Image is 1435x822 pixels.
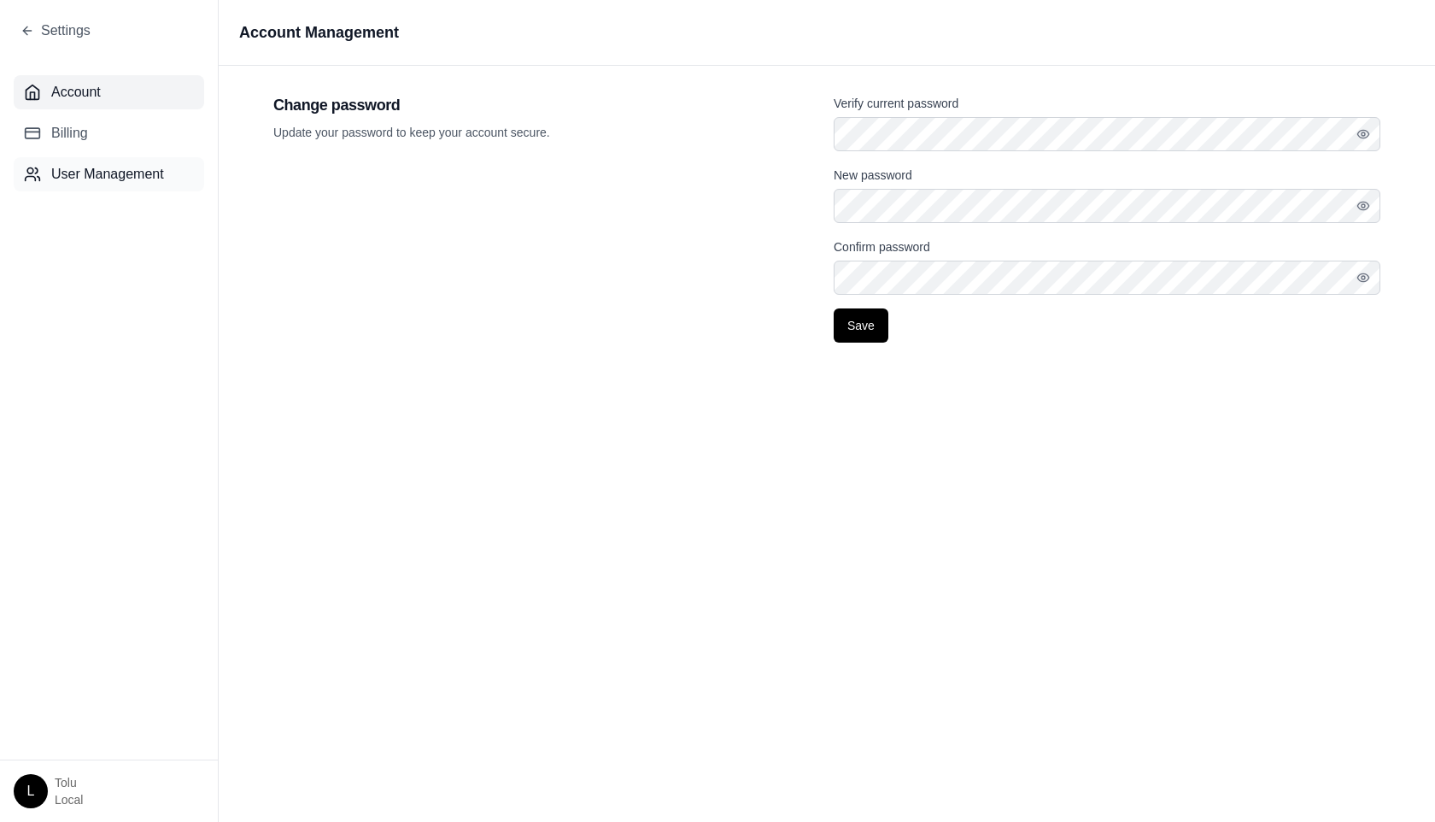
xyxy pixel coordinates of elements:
[51,164,164,185] span: User Management
[14,157,204,191] button: User Management
[51,82,101,103] span: Account
[51,123,88,144] span: Billing
[834,97,958,110] label: Verify current password
[834,240,930,254] label: Confirm password
[14,116,204,150] button: Billing
[41,21,91,41] span: Settings
[14,75,204,109] button: Account
[14,774,48,808] div: L
[55,774,83,791] span: tolu
[273,93,820,117] h2: Change password
[834,168,912,182] label: New password
[55,791,83,808] span: Local
[20,21,91,41] button: Settings
[273,124,820,141] p: Update your password to keep your account secure.
[834,308,888,343] button: Save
